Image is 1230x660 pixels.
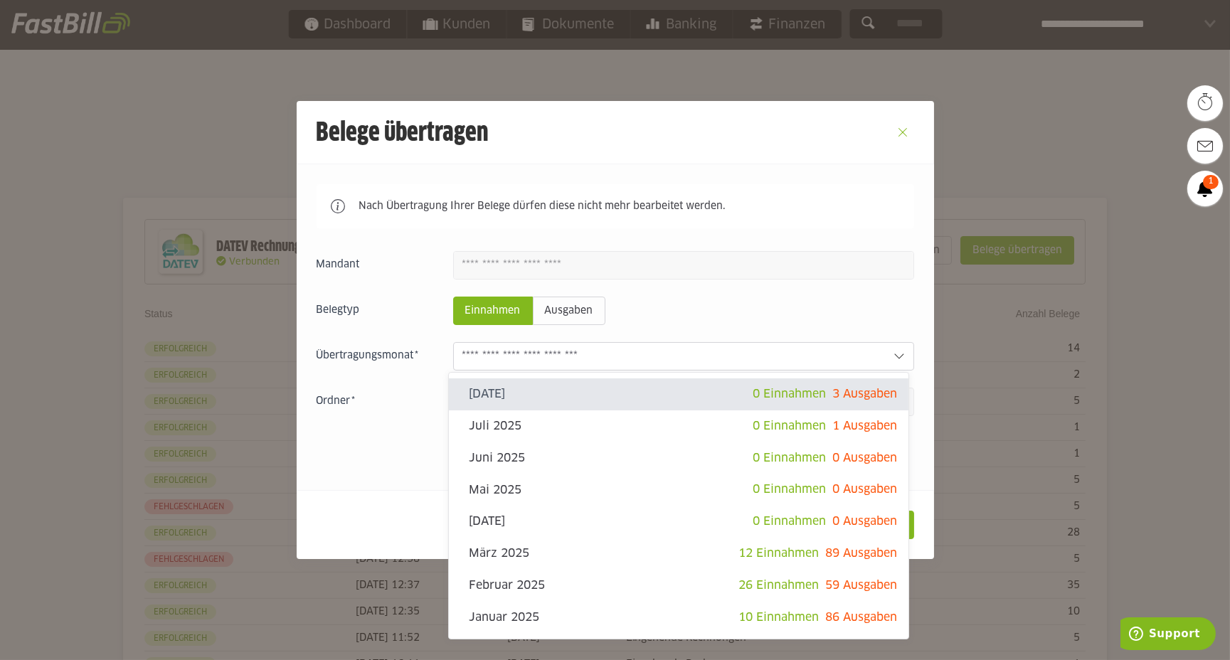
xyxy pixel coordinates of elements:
span: 0 Ausgaben [832,452,897,463]
sl-option: Januar 2025 [449,601,908,633]
span: 0 Ausgaben [832,516,897,527]
span: 1 [1203,175,1219,189]
sl-radio-button: Einnahmen [453,297,533,325]
a: 1 [1187,171,1223,206]
span: 0 Einnahmen [753,420,826,432]
span: 26 Einnahmen [738,580,819,591]
iframe: Öffnet ein Widget, in dem Sie weitere Informationen finden [1120,617,1216,653]
span: 89 Ausgaben [825,548,897,559]
sl-option: März 2025 [449,538,908,570]
span: 10 Einnahmen [738,611,819,622]
span: 12 Einnahmen [738,548,819,559]
span: 0 Einnahmen [753,484,826,495]
span: 0 Einnahmen [753,452,826,463]
sl-option: Juli 2025 [449,410,908,442]
span: 1 Ausgaben [832,420,897,432]
sl-option: Mai 2025 [449,474,908,506]
span: 86 Ausgaben [825,611,897,622]
span: 0 Ausgaben [832,484,897,495]
sl-option: [DATE] [449,378,908,410]
sl-option: Februar 2025 [449,570,908,602]
span: 59 Ausgaben [825,580,897,591]
sl-radio-button: Ausgaben [533,297,605,325]
span: 3 Ausgaben [832,388,897,400]
span: 0 Einnahmen [753,516,826,527]
sl-option: [DATE] [449,506,908,538]
span: 0 Einnahmen [753,388,826,400]
sl-option: Juni 2025 [449,442,908,474]
sl-switch: Bereits übertragene Belege werden übermittelt [317,450,914,464]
